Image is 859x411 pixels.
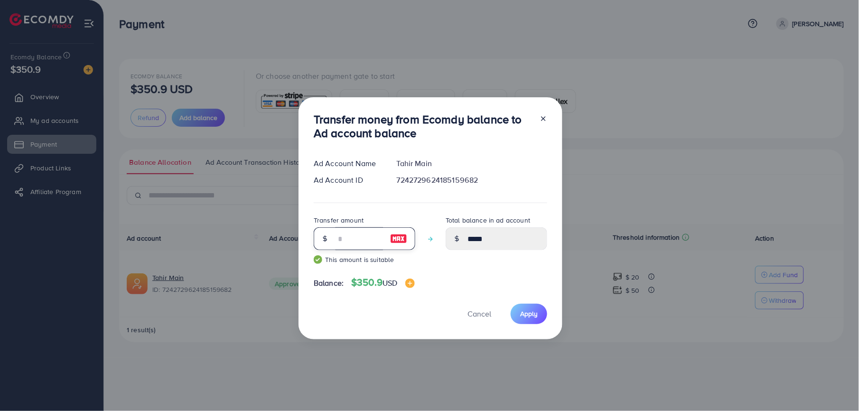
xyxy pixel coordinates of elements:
[389,158,555,169] div: Tahir Main
[456,304,503,324] button: Cancel
[405,279,415,288] img: image
[314,112,532,140] h3: Transfer money from Ecomdy balance to Ad account balance
[314,215,364,225] label: Transfer amount
[314,278,344,289] span: Balance:
[467,308,491,319] span: Cancel
[383,278,397,288] span: USD
[351,277,414,289] h4: $350.9
[314,255,415,264] small: This amount is suitable
[511,304,547,324] button: Apply
[389,175,555,186] div: 7242729624185159682
[306,158,389,169] div: Ad Account Name
[520,309,538,318] span: Apply
[306,175,389,186] div: Ad Account ID
[446,215,530,225] label: Total balance in ad account
[314,255,322,264] img: guide
[390,233,407,244] img: image
[819,368,852,404] iframe: Chat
